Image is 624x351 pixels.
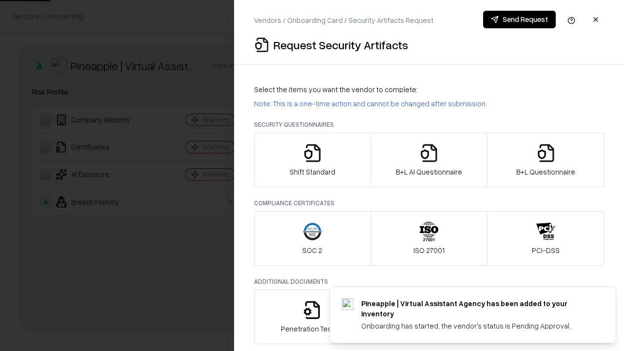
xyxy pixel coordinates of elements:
[361,321,592,331] div: Onboarding has started, the vendor's status is Pending Approval.
[254,199,604,207] p: Compliance Certificates
[370,133,488,187] button: B+L AI Questionnaire
[396,167,462,177] p: B+L AI Questionnaire
[254,98,604,109] p: Note: This is a one-time action and cannot be changed after submission.
[254,15,433,25] p: Vendors / Onboarding Card / Security Artifacts Request
[361,298,592,319] div: Pineapple | Virtual Assistant Agency has been added to your inventory
[273,37,408,53] p: Request Security Artifacts
[487,211,604,266] button: PCI-DSS
[532,245,560,255] p: PCI-DSS
[370,211,488,266] button: ISO 27001
[254,84,604,95] p: Select the items you want the vendor to complete:
[487,133,604,187] button: B+L Questionnaire
[413,245,445,255] p: ISO 27001
[254,120,604,129] p: Security Questionnaires
[254,211,371,266] button: SOC 2
[483,11,556,28] button: Send Request
[302,245,322,255] p: SOC 2
[342,298,353,310] img: trypineapple.com
[254,277,604,286] p: Additional Documents
[516,167,575,177] p: B+L Questionnaire
[281,324,344,334] p: Penetration Testing
[254,133,371,187] button: Shift Standard
[290,167,335,177] p: Shift Standard
[254,290,371,344] button: Penetration Testing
